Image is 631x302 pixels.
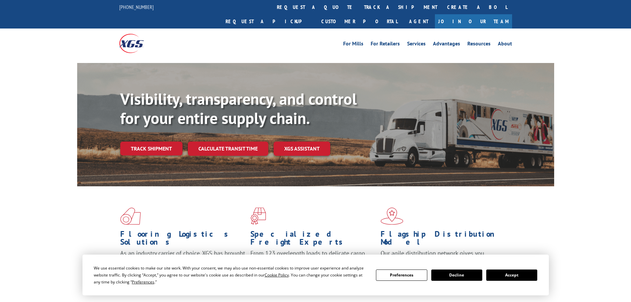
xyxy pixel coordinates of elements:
[120,208,141,225] img: xgs-icon-total-supply-chain-intelligence-red
[316,14,402,29] a: Customer Portal
[498,41,512,48] a: About
[250,208,266,225] img: xgs-icon-focused-on-flooring-red
[433,41,460,48] a: Advantages
[119,4,154,10] a: [PHONE_NUMBER]
[376,270,427,281] button: Preferences
[188,142,268,156] a: Calculate transit time
[371,41,400,48] a: For Retailers
[221,14,316,29] a: Request a pickup
[402,14,435,29] a: Agent
[381,249,502,265] span: Our agile distribution network gives you nationwide inventory management on demand.
[250,230,376,249] h1: Specialized Freight Experts
[431,270,482,281] button: Decline
[343,41,363,48] a: For Mills
[435,14,512,29] a: Join Our Team
[265,272,289,278] span: Cookie Policy
[486,270,537,281] button: Accept
[120,249,245,273] span: As an industry carrier of choice, XGS has brought innovation and dedication to flooring logistics...
[82,255,549,295] div: Cookie Consent Prompt
[94,265,368,285] div: We use essential cookies to make our site work. With your consent, we may also use non-essential ...
[381,208,403,225] img: xgs-icon-flagship-distribution-model-red
[132,279,154,285] span: Preferences
[120,89,357,128] b: Visibility, transparency, and control for your entire supply chain.
[381,230,506,249] h1: Flagship Distribution Model
[274,142,330,156] a: XGS ASSISTANT
[407,41,426,48] a: Services
[467,41,491,48] a: Resources
[250,249,376,279] p: From 123 overlength loads to delicate cargo, our experienced staff knows the best way to move you...
[120,230,245,249] h1: Flooring Logistics Solutions
[120,142,183,155] a: Track shipment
